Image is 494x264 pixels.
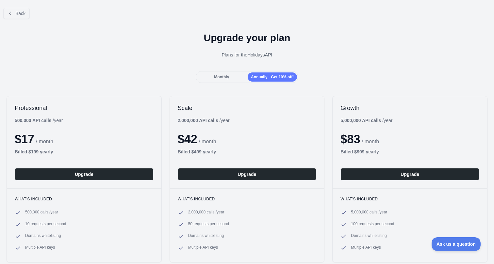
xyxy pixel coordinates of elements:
iframe: Toggle Customer Support [432,237,481,251]
div: / year [178,117,230,124]
h2: Scale [178,104,317,112]
b: 5,000,000 API calls [340,118,381,123]
b: 2,000,000 API calls [178,118,218,123]
span: $ 83 [340,132,360,146]
div: / year [340,117,392,124]
h2: Growth [340,104,479,112]
span: $ 42 [178,132,197,146]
